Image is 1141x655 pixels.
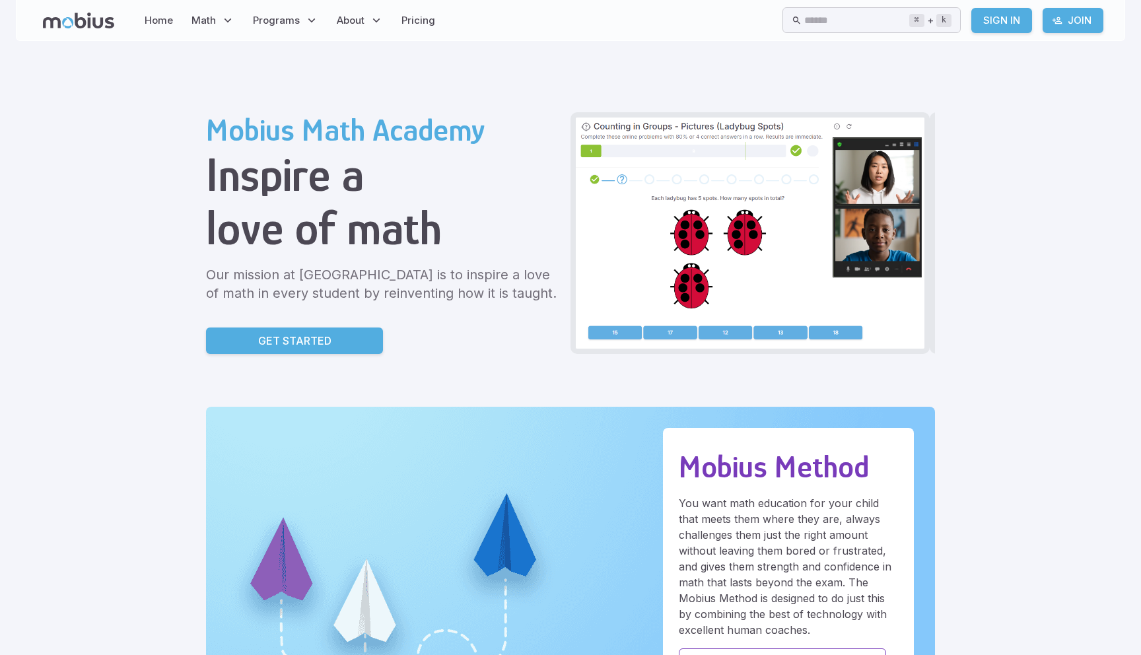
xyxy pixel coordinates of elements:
[909,14,924,27] kbd: ⌘
[337,13,364,28] span: About
[398,5,439,36] a: Pricing
[679,449,898,485] h2: Mobius Method
[141,5,177,36] a: Home
[1043,8,1103,33] a: Join
[936,14,951,27] kbd: k
[576,118,924,349] img: Grade 2 Class
[206,201,560,255] h1: love of math
[191,13,216,28] span: Math
[679,495,898,638] p: You want math education for your child that meets them where they are, always challenges them jus...
[258,333,331,349] p: Get Started
[206,112,560,148] h2: Mobius Math Academy
[253,13,300,28] span: Programs
[971,8,1032,33] a: Sign In
[206,265,560,302] p: Our mission at [GEOGRAPHIC_DATA] is to inspire a love of math in every student by reinventing how...
[206,327,383,354] a: Get Started
[909,13,951,28] div: +
[206,148,560,201] h1: Inspire a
